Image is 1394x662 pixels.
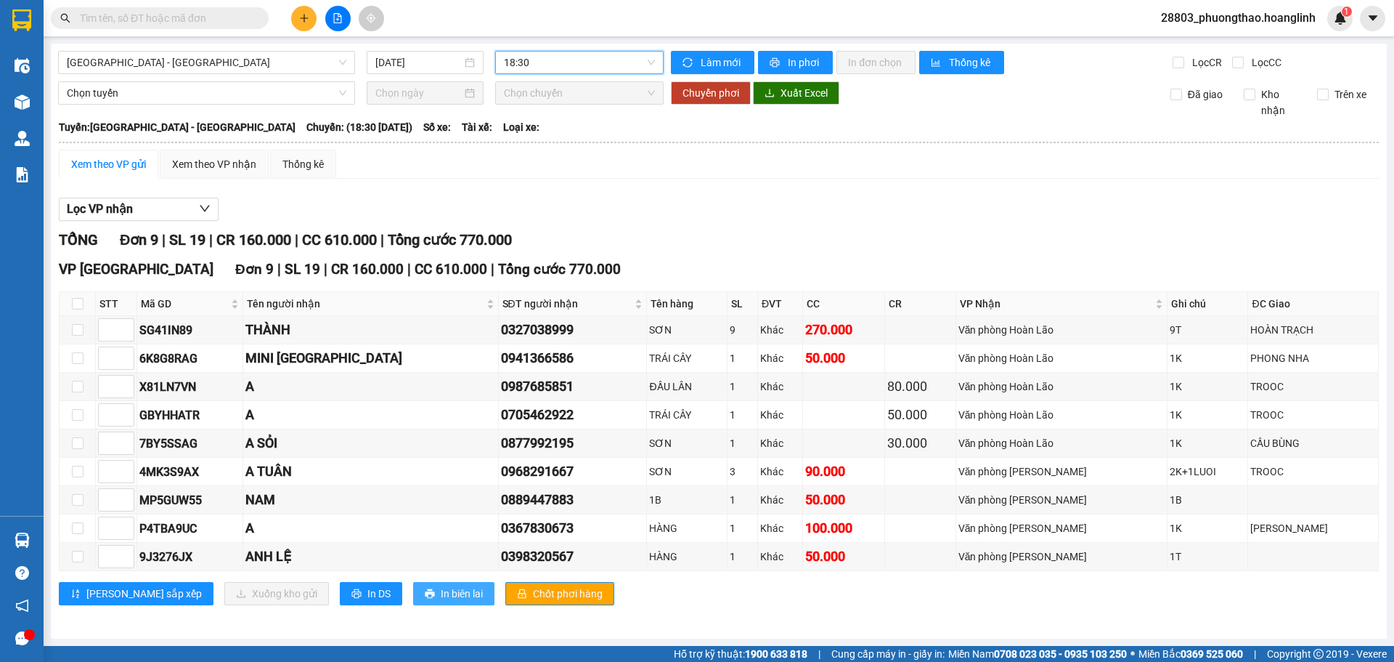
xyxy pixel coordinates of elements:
div: SG41IN89 [139,321,240,339]
div: Khác [760,407,800,423]
span: download [765,88,775,100]
div: SƠN [649,464,724,480]
th: SL [727,292,759,316]
div: X81LN7VN [139,378,240,396]
td: SG41IN89 [137,316,243,344]
button: plus [291,6,317,31]
input: Chọn ngày [375,85,462,101]
span: Chốt phơi hàng [533,586,603,602]
span: CC 610.000 [415,261,487,278]
div: 80.000 [887,376,953,397]
div: Văn phòng Hoàn Lão [958,407,1165,423]
button: caret-down [1360,6,1385,31]
span: | [277,261,281,278]
div: 3 [730,464,756,480]
div: Khác [760,464,800,480]
td: TROOC [1248,458,1378,486]
span: | [491,261,494,278]
span: Loại xe: [503,119,539,135]
div: Khác [760,379,800,395]
span: | [209,231,213,249]
div: A [245,376,495,397]
div: 1K [1170,379,1246,395]
td: A [243,373,498,401]
span: Miền Nam [948,646,1127,662]
span: down [199,203,211,214]
div: 100.000 [805,518,882,538]
div: 6K8G8RAG [139,350,240,368]
span: SL 19 [285,261,320,278]
span: sort-ascending [70,589,81,600]
span: | [818,646,820,662]
b: Tuyến: [GEOGRAPHIC_DATA] - [GEOGRAPHIC_DATA] [59,121,295,133]
img: warehouse-icon [15,94,30,110]
th: ĐC Giao [1248,292,1378,316]
td: P4TBA9UC [137,514,243,543]
span: question-circle [15,566,29,580]
span: 1 [1344,7,1349,17]
span: copyright [1313,649,1324,659]
th: STT [96,292,137,316]
td: MINI ĐAN ANH [243,344,498,373]
td: ANH LỆ [243,543,498,571]
span: 28803_phuongthao.hoanglinh [1149,9,1327,27]
span: Số xe: [423,119,451,135]
td: TROOC [1248,373,1378,401]
button: In đơn chọn [836,51,916,74]
td: NAM [243,486,498,514]
td: 0327038999 [499,316,648,344]
input: Tìm tên, số ĐT hoặc mã đơn [80,10,251,26]
div: 0941366586 [501,348,645,368]
span: In phơi [788,55,821,70]
div: 7BY5SSAG [139,435,240,453]
div: 0398320567 [501,546,645,567]
div: THÀNH [245,320,495,340]
div: 1 [730,379,756,395]
span: | [1254,646,1256,662]
button: syncLàm mới [671,51,754,74]
div: 1 [730,350,756,366]
button: Lọc VP nhận [59,198,219,221]
span: VP [GEOGRAPHIC_DATA] [59,261,213,278]
span: | [407,261,411,278]
img: solution-icon [15,167,30,182]
span: Thống kê [949,55,992,70]
img: logo-vxr [12,9,31,31]
div: 0367830673 [501,518,645,538]
span: file-add [333,13,343,23]
div: MP5GUW55 [139,491,240,509]
div: 270.000 [805,320,882,340]
div: 9J3276JX [139,548,240,566]
td: THÀNH [243,316,498,344]
td: 0987685851 [499,373,648,401]
div: 50.000 [805,490,882,510]
span: printer [351,589,362,600]
button: printerIn biên lai [413,582,494,605]
div: Xem theo VP gửi [71,156,146,172]
span: CC 610.000 [302,231,377,249]
button: sort-ascending[PERSON_NAME] sắp xếp [59,582,213,605]
div: Văn phòng Hoàn Lão [958,379,1165,395]
button: printerIn phơi [758,51,833,74]
div: A [245,518,495,538]
div: Văn phòng [PERSON_NAME] [958,464,1165,480]
div: 1B [649,492,724,508]
td: TROOC [1248,401,1378,429]
span: Chọn tuyến [67,82,346,104]
button: downloadXuất Excel [753,81,839,105]
td: Văn phòng Lý Hòa [956,543,1167,571]
div: TRÁI CÂY [649,407,724,423]
sup: 1 [1342,7,1352,17]
button: aim [359,6,384,31]
span: Cung cấp máy in - giấy in: [831,646,945,662]
span: Làm mới [701,55,743,70]
img: warehouse-icon [15,131,30,146]
span: Mã GD [141,296,228,312]
td: 9J3276JX [137,543,243,571]
div: Văn phòng [PERSON_NAME] [958,520,1165,536]
td: Văn phòng Hoàn Lão [956,429,1167,458]
span: ⚪️ [1130,651,1135,657]
span: Lọc CR [1186,55,1224,70]
div: 1T [1170,549,1246,565]
td: PHONG NHA [1248,344,1378,373]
